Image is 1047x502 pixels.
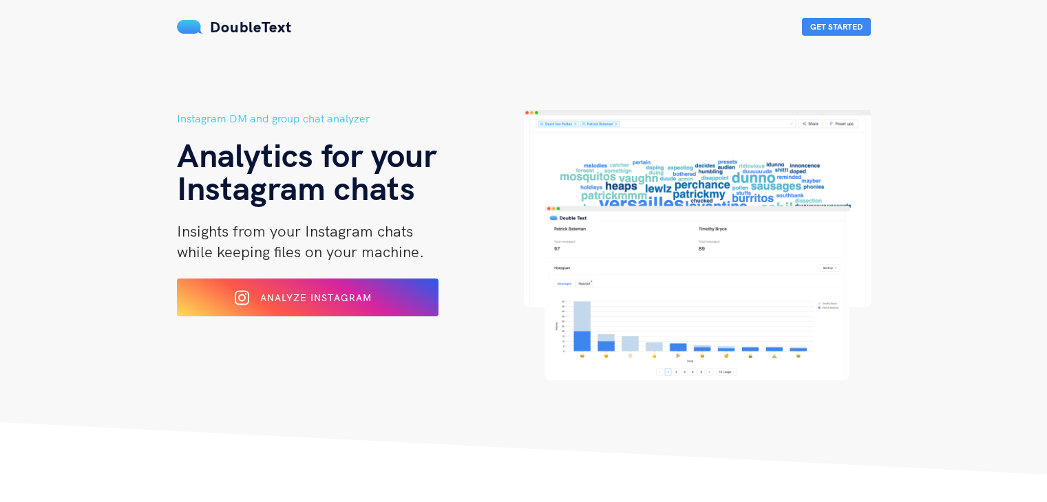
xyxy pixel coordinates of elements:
button: Analyze Instagram [177,279,438,316]
span: while keeping files on your machine. [177,242,424,261]
span: Insights from your Instagram chats [177,221,413,241]
a: Analyze Instagram [177,296,438,309]
span: Analyze Instagram [260,292,372,304]
span: Instagram chats [177,167,415,208]
span: Analytics for your [177,134,436,175]
span: DoubleText [210,17,292,36]
img: hero [524,110,871,380]
button: Get Started [802,18,871,36]
img: mS3x8y1f88AAAAABJRU5ErkJggg== [177,20,203,34]
h5: Instagram DM and group chat analyzer [177,110,524,127]
a: DoubleText [177,17,292,36]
